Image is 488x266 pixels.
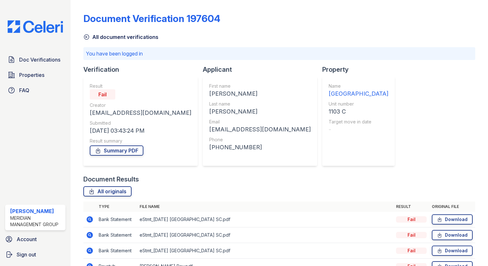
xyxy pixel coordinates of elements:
[90,108,191,117] div: [EMAIL_ADDRESS][DOMAIN_NAME]
[396,248,427,254] div: Fail
[329,119,388,125] div: Target move in date
[90,89,115,100] div: Fail
[90,102,191,108] div: Creator
[96,243,137,259] td: Bank Statement
[137,227,393,243] td: eStmt_[DATE] [GEOGRAPHIC_DATA] SC.pdf
[396,216,427,223] div: Fail
[90,83,191,89] div: Result
[137,212,393,227] td: eStmt_[DATE] [GEOGRAPHIC_DATA] SC.pdf
[209,89,311,98] div: [PERSON_NAME]
[137,243,393,259] td: eStmt_[DATE] [GEOGRAPHIC_DATA] SC.pdf
[329,89,388,98] div: [GEOGRAPHIC_DATA]
[393,202,429,212] th: Result
[432,246,473,256] a: Download
[19,71,44,79] span: Properties
[83,13,220,24] div: Document Verification 197604
[5,69,65,81] a: Properties
[396,232,427,238] div: Fail
[329,125,388,134] div: -
[329,83,388,98] a: Name [GEOGRAPHIC_DATA]
[209,125,311,134] div: [EMAIL_ADDRESS][DOMAIN_NAME]
[10,207,63,215] div: [PERSON_NAME]
[90,138,191,144] div: Result summary
[17,251,36,258] span: Sign out
[5,53,65,66] a: Doc Verifications
[3,233,68,246] a: Account
[209,101,311,107] div: Last name
[90,145,143,156] a: Summary PDF
[96,202,137,212] th: Type
[3,248,68,261] a: Sign out
[10,215,63,228] div: Meridian Management Group
[209,137,311,143] div: Phone
[19,56,60,63] span: Doc Verifications
[209,107,311,116] div: [PERSON_NAME]
[432,230,473,240] a: Download
[209,143,311,152] div: [PHONE_NUMBER]
[83,65,203,74] div: Verification
[209,83,311,89] div: First name
[83,175,139,184] div: Document Results
[329,83,388,89] div: Name
[329,101,388,107] div: Unit number
[19,86,29,94] span: FAQ
[90,126,191,135] div: [DATE] 03:43:24 PM
[329,107,388,116] div: 1103 C
[429,202,475,212] th: Original file
[96,227,137,243] td: Bank Statement
[90,120,191,126] div: Submitted
[432,214,473,225] a: Download
[96,212,137,227] td: Bank Statement
[83,33,158,41] a: All document verifications
[322,65,400,74] div: Property
[137,202,393,212] th: File name
[83,186,132,196] a: All originals
[17,235,37,243] span: Account
[3,20,68,33] img: CE_Logo_Blue-a8612792a0a2168367f1c8372b55b34899dd931a85d93a1a3d3e32e68fde9ad4.png
[86,50,473,57] p: You have been logged in
[209,119,311,125] div: Email
[203,65,322,74] div: Applicant
[5,84,65,97] a: FAQ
